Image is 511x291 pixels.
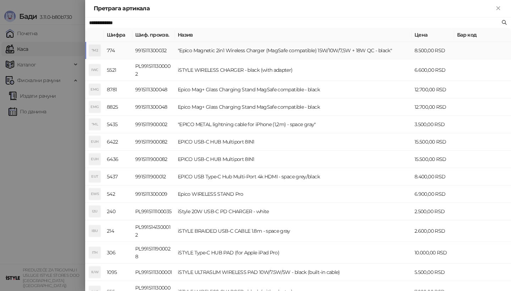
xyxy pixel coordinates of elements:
[132,98,175,116] td: 9915111300048
[412,42,454,59] td: 8.500,00 RSD
[104,42,132,59] td: 774
[132,264,175,281] td: PL9915111300001
[89,153,100,165] div: EUH
[175,168,412,185] td: EPICO USB Type-C Hub Multi-Port 4k HDMI - space grey/black
[412,28,454,42] th: Цена
[104,133,132,151] td: 6422
[175,81,412,98] td: Epico Mag+ Glass Charging Stand MagSafe compatible - black
[175,116,412,133] td: "EPICO METAL lightning cable for iPhone (1,2m) - space gray"
[412,203,454,220] td: 2.500,00 RSD
[104,185,132,203] td: 542
[104,98,132,116] td: 8825
[89,247,100,258] div: ITH
[175,264,412,281] td: iSTYLE ULTRASLIM WIRELESS PAD 10W/7.5W/5W - black (built-in cable)
[412,185,454,203] td: 6.900,00 RSD
[104,28,132,42] th: Шифра
[412,98,454,116] td: 12.700,00 RSD
[412,133,454,151] td: 15.500,00 RSD
[175,133,412,151] td: EPICO USB-C HUB Multiport 8IN1
[89,64,100,76] div: IWC
[412,116,454,133] td: 3.500,00 RSD
[104,264,132,281] td: 1095
[89,266,100,278] div: IUW
[454,28,511,42] th: Бар код
[132,203,175,220] td: PL9915111100035
[132,81,175,98] td: 9915111300048
[89,136,100,147] div: EUH
[132,133,175,151] td: 9915111900082
[412,242,454,264] td: 10.000,00 RSD
[175,42,412,59] td: "Epico Magnetic 2in1 Wireless Charger (MagSafe compatible) 15W/10W/7,5W + 18W QC - black"
[89,101,100,113] div: EMG
[175,203,412,220] td: iStyle 20W USB-C PD CHARGER - white
[89,188,100,200] div: EWS
[412,81,454,98] td: 12.700,00 RSD
[132,28,175,42] th: Шиф. произв.
[132,116,175,133] td: 9915111900002
[89,206,100,217] div: I2U
[494,4,502,13] button: Close
[89,119,100,130] div: "ML
[175,59,412,81] td: iSTYLE WIRELESS CHARGER - black (with adapter)
[89,84,100,95] div: EMG
[412,59,454,81] td: 6.600,00 RSD
[104,242,132,264] td: 306
[175,242,412,264] td: iSTYLE Type-C HUB PAD (for Apple iPad Pro)
[132,59,175,81] td: PL9915111300002
[412,264,454,281] td: 5.500,00 RSD
[94,4,494,13] div: Претрага артикала
[104,203,132,220] td: 240
[104,220,132,242] td: 214
[412,151,454,168] td: 15.500,00 RSD
[175,220,412,242] td: iSTYLE BRAIDED USB-C CABLE 1.8m - space gray
[175,98,412,116] td: Epico Mag+ Glass Charging Stand MagSafe compatible - black
[89,171,100,182] div: EUT
[104,116,132,133] td: 5435
[104,168,132,185] td: 5437
[104,151,132,168] td: 6436
[104,59,132,81] td: 5521
[89,45,100,56] div: "M2
[132,242,175,264] td: PL9915111900028
[132,151,175,168] td: 9915111900082
[132,220,175,242] td: PL9915141300012
[175,151,412,168] td: EPICO USB-C HUB Multiport 8IN1
[412,168,454,185] td: 8.400,00 RSD
[89,225,100,237] div: IBU
[412,220,454,242] td: 2.600,00 RSD
[175,185,412,203] td: Epico WIRELESS STAND Pro
[132,42,175,59] td: 9915111300032
[175,28,412,42] th: Назив
[132,185,175,203] td: 9915111300009
[132,168,175,185] td: 9915111900012
[104,81,132,98] td: 8781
